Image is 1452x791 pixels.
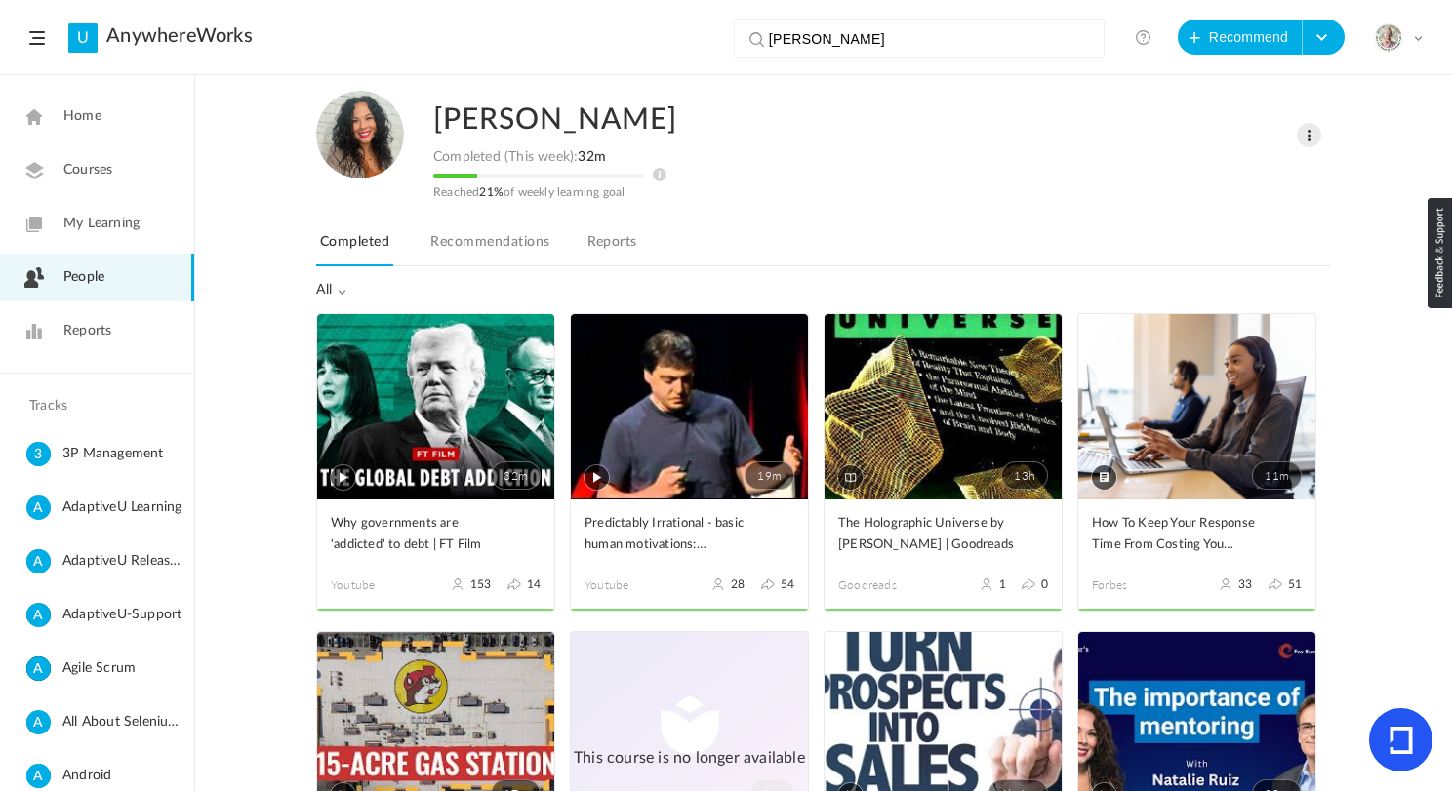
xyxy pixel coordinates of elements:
span: How To Keep Your Response Time From Costing You Business [1092,513,1272,556]
span: Youtube [331,576,436,594]
span: 32m [578,150,606,164]
span: The Holographic Universe by [PERSON_NAME] | Goodreads [838,513,1019,556]
img: loop_feedback_btn.png [1428,198,1452,308]
cite: A [26,495,51,522]
cite: A [26,764,51,790]
img: julia-s-version-gybnm-profile-picture-frame-2024-template-16.png [1375,24,1402,52]
span: 153 [470,577,492,591]
span: 13h [1001,461,1048,490]
span: Courses [63,160,112,180]
span: My Learning [63,214,140,234]
span: 3P Management [62,442,186,466]
span: 19m [745,461,794,490]
span: 0 [1041,577,1048,591]
span: 54 [781,577,794,591]
a: U [68,23,98,53]
a: How To Keep Your Response Time From Costing You Business [1092,513,1302,557]
img: info icon [653,168,666,181]
a: 32m [317,314,554,499]
span: All [316,282,347,298]
cite: A [26,549,51,575]
span: 21% [479,186,504,198]
cite: A [26,710,51,736]
span: Youtube [585,576,690,594]
span: Reports [63,321,111,341]
cite: A [26,656,51,683]
span: Why governments are 'addicted' to debt | FT Film [331,513,511,556]
a: Why governments are 'addicted' to debt | FT Film [331,513,541,557]
a: 11m [1078,314,1315,499]
span: Android [62,764,186,788]
span: People [63,267,104,288]
span: 33 [1238,577,1252,591]
cite: A [26,603,51,629]
span: Predictably Irrational - basic human motivations: [PERSON_NAME] at TEDxMidwest [585,513,765,556]
span: 32m [491,461,541,490]
button: Recommend [1178,20,1303,55]
img: img-7581-2.JPG [316,91,404,178]
span: 11m [1252,461,1302,490]
a: Recommendations [426,229,553,266]
div: Completed (This week): [433,149,902,166]
a: 19m [571,314,808,499]
span: All About Selenium Testing [62,710,186,734]
span: Goodreads [838,576,944,594]
h4: Tracks [29,398,160,415]
p: Reached of weekly learning goal [433,185,902,199]
p: This course is no longer available [571,749,808,768]
span: AdaptiveU-Support [62,603,186,627]
h2: [PERSON_NAME] [433,91,1245,149]
a: 13h [825,314,1062,499]
cite: 3 [26,442,51,468]
span: Home [63,106,101,127]
input: Search here... [769,20,1078,59]
a: AnywhereWorks [106,24,253,48]
span: AdaptiveU Release Details [62,549,186,573]
span: 1 [999,577,1006,591]
a: Completed [316,229,393,266]
span: 51 [1288,577,1302,591]
span: 14 [527,577,541,591]
span: Agile Scrum [62,656,186,681]
span: AdaptiveU Learning [62,495,186,520]
span: Forbes [1092,576,1197,594]
span: 28 [731,577,745,591]
a: Reports [584,229,641,266]
a: The Holographic Universe by [PERSON_NAME] | Goodreads [838,513,1048,557]
a: Predictably Irrational - basic human motivations: [PERSON_NAME] at TEDxMidwest [585,513,794,557]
